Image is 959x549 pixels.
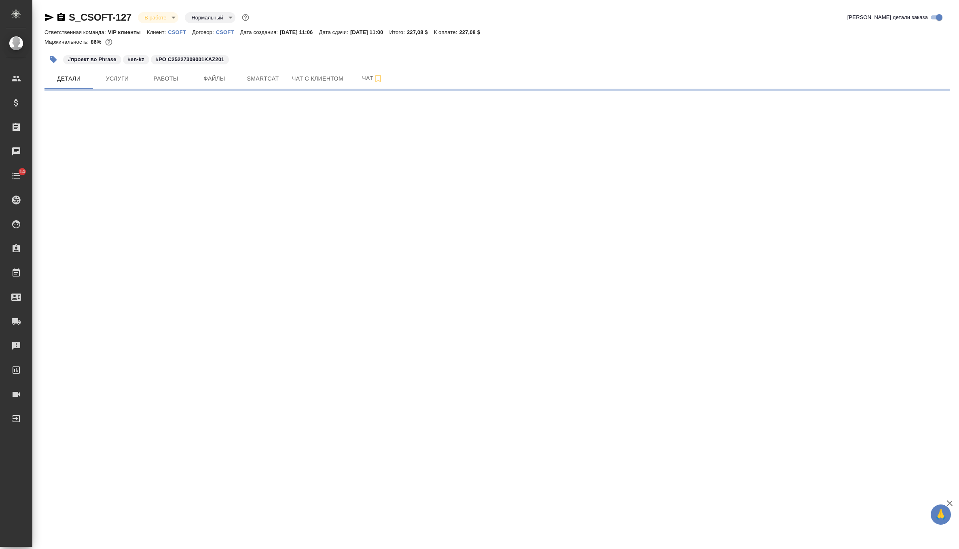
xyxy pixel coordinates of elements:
[142,14,169,21] button: В работе
[44,51,62,68] button: Добавить тэг
[240,12,251,23] button: Доп статусы указывают на важность/срочность заказа
[434,29,459,35] p: К оплате:
[373,74,383,83] svg: Подписаться
[44,39,91,45] p: Маржинальность:
[189,14,225,21] button: Нормальный
[168,29,192,35] p: CSOFT
[44,29,108,35] p: Ответственная команда:
[216,29,240,35] p: CSOFT
[292,74,343,84] span: Чат с клиентом
[68,55,116,64] p: #проект во Phrase
[2,166,30,186] a: 14
[459,29,486,35] p: 227,08 $
[240,29,279,35] p: Дата создания:
[185,12,235,23] div: В работе
[847,13,928,21] span: [PERSON_NAME] детали заказа
[56,13,66,22] button: Скопировать ссылку
[319,29,350,35] p: Дата сдачи:
[350,29,390,35] p: [DATE] 11:00
[62,55,122,62] span: проект во Phrase
[216,28,240,35] a: CSOFT
[280,29,319,35] p: [DATE] 11:06
[147,29,168,35] p: Клиент:
[15,168,30,176] span: 14
[138,12,178,23] div: В работе
[243,74,282,84] span: Smartcat
[156,55,224,64] p: #PO C25227309001KAZ201
[108,29,147,35] p: VIP клиенты
[168,28,192,35] a: CSOFT
[69,12,131,23] a: S_CSOFT-127
[407,29,434,35] p: 227,08 $
[931,504,951,525] button: 🙏
[91,39,103,45] p: 86%
[195,74,234,84] span: Файлы
[104,37,114,47] button: 12685.30 KZT; 636.00 RUB; 0.00 USD;
[353,73,392,83] span: Чат
[122,55,150,62] span: en-kz
[150,55,230,62] span: PO C25227309001KAZ201
[98,74,137,84] span: Услуги
[44,13,54,22] button: Скопировать ссылку для ЯМессенджера
[192,29,216,35] p: Договор:
[49,74,88,84] span: Детали
[146,74,185,84] span: Работы
[128,55,144,64] p: #en-kz
[390,29,407,35] p: Итого:
[934,506,948,523] span: 🙏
